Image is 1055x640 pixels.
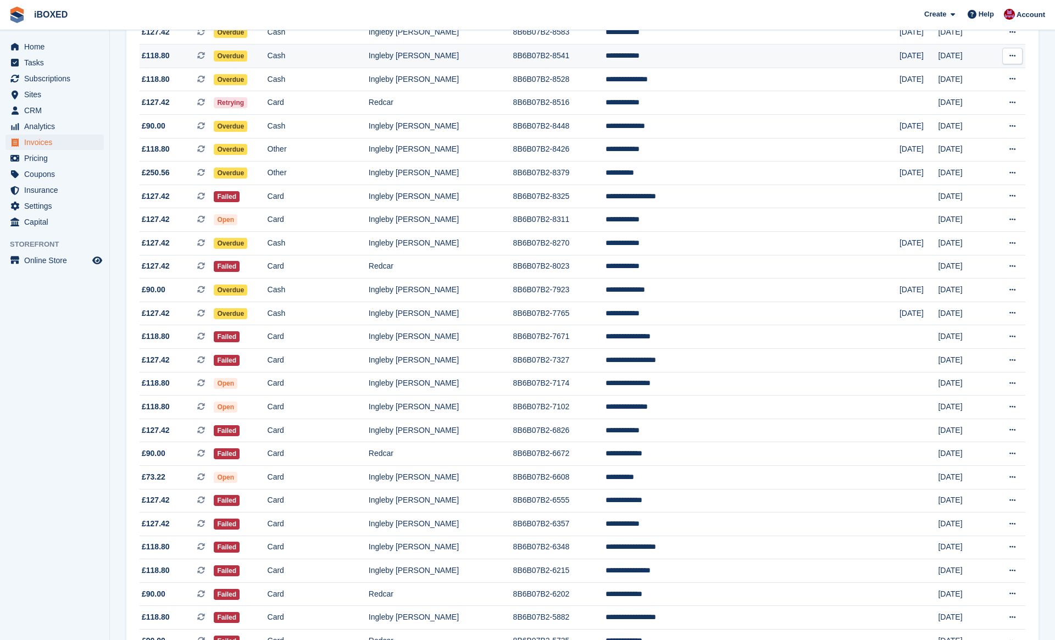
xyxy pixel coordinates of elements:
[938,372,988,396] td: [DATE]
[214,589,240,600] span: Failed
[5,119,104,134] a: menu
[268,255,369,279] td: Card
[268,419,369,442] td: Card
[268,91,369,115] td: Card
[513,582,606,606] td: 8B6B07B2-6202
[91,254,104,267] a: Preview store
[268,21,369,44] td: Cash
[513,231,606,255] td: 8B6B07B2-8270
[214,74,247,85] span: Overdue
[938,536,988,559] td: [DATE]
[214,495,240,506] span: Failed
[30,5,72,24] a: iBOXED
[24,87,90,102] span: Sites
[513,208,606,232] td: 8B6B07B2-8311
[513,68,606,91] td: 8B6B07B2-8528
[24,214,90,230] span: Capital
[5,198,104,214] a: menu
[938,231,988,255] td: [DATE]
[142,26,170,38] span: £127.42
[268,44,369,68] td: Cash
[369,442,513,466] td: Redcar
[513,419,606,442] td: 8B6B07B2-6826
[513,185,606,208] td: 8B6B07B2-8325
[924,9,946,20] span: Create
[24,166,90,182] span: Coupons
[24,135,90,150] span: Invoices
[5,87,104,102] a: menu
[369,138,513,162] td: Ingleby [PERSON_NAME]
[10,239,109,250] span: Storefront
[938,115,988,138] td: [DATE]
[214,214,237,225] span: Open
[214,425,240,436] span: Failed
[142,331,170,342] span: £118.80
[142,471,165,483] span: £73.22
[369,302,513,325] td: Ingleby [PERSON_NAME]
[214,121,247,132] span: Overdue
[369,513,513,536] td: Ingleby [PERSON_NAME]
[142,401,170,413] span: £118.80
[24,71,90,86] span: Subscriptions
[899,115,939,138] td: [DATE]
[369,325,513,349] td: Ingleby [PERSON_NAME]
[5,166,104,182] a: menu
[214,191,240,202] span: Failed
[142,260,170,272] span: £127.42
[142,167,170,179] span: £250.56
[5,39,104,54] a: menu
[513,325,606,349] td: 8B6B07B2-7671
[369,115,513,138] td: Ingleby [PERSON_NAME]
[513,536,606,559] td: 8B6B07B2-6348
[268,208,369,232] td: Card
[938,559,988,583] td: [DATE]
[268,68,369,91] td: Cash
[142,120,165,132] span: £90.00
[369,465,513,489] td: Ingleby [PERSON_NAME]
[899,138,939,162] td: [DATE]
[513,44,606,68] td: 8B6B07B2-8541
[513,606,606,630] td: 8B6B07B2-5882
[369,348,513,372] td: Ingleby [PERSON_NAME]
[214,97,247,108] span: Retrying
[214,285,247,296] span: Overdue
[5,103,104,118] a: menu
[899,279,939,302] td: [DATE]
[369,231,513,255] td: Ingleby [PERSON_NAME]
[268,372,369,396] td: Card
[268,559,369,583] td: Card
[214,144,247,155] span: Overdue
[214,612,240,623] span: Failed
[369,582,513,606] td: Redcar
[513,138,606,162] td: 8B6B07B2-8426
[268,138,369,162] td: Other
[513,442,606,466] td: 8B6B07B2-6672
[24,198,90,214] span: Settings
[268,465,369,489] td: Card
[369,559,513,583] td: Ingleby [PERSON_NAME]
[938,91,988,115] td: [DATE]
[938,21,988,44] td: [DATE]
[142,448,165,459] span: £90.00
[9,7,25,23] img: stora-icon-8386f47178a22dfd0bd8f6a31ec36ba5ce8667c1dd55bd0f319d3a0aa187defe.svg
[268,325,369,349] td: Card
[24,182,90,198] span: Insurance
[5,214,104,230] a: menu
[214,355,240,366] span: Failed
[979,9,994,20] span: Help
[938,325,988,349] td: [DATE]
[268,162,369,185] td: Other
[369,255,513,279] td: Redcar
[268,185,369,208] td: Card
[142,50,170,62] span: £118.80
[142,588,165,600] span: £90.00
[899,162,939,185] td: [DATE]
[899,302,939,325] td: [DATE]
[369,91,513,115] td: Redcar
[938,348,988,372] td: [DATE]
[142,518,170,530] span: £127.42
[268,348,369,372] td: Card
[899,21,939,44] td: [DATE]
[369,68,513,91] td: Ingleby [PERSON_NAME]
[142,425,170,436] span: £127.42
